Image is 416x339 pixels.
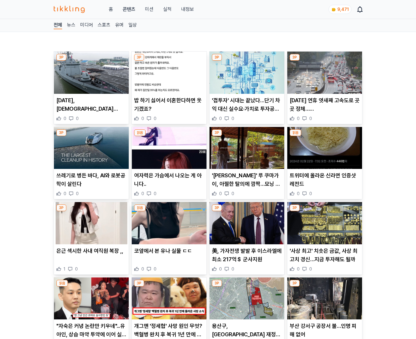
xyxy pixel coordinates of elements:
button: 미션 [145,6,153,13]
div: 읽음 [290,129,301,136]
div: 3P [290,280,300,287]
div: 3P '갭투자' 시대는 끝났다…단기 차익 대신 실수요·가치로 투자공식 전환[부동산 투자의 뉴노멀]① '갭투자' 시대는 끝났다…단기 차익 대신 실수요·가치로 투자공식 전환[부동... [209,51,285,124]
img: coin [331,7,336,12]
p: "자숙은 커녕 논란만 키우네"...유아인, 상습 마약 투약에 이어 실내 흡연에 꽁초 수북한 재떨이 논란 [56,322,126,339]
span: 0 [141,116,144,122]
span: 0 [154,116,156,122]
p: '[PERSON_NAME]' 루 쿠마가이, 아찔한 탈의에 깜짝…모닝 온천 근황 공개 [212,171,282,188]
a: 실적 [163,6,172,13]
p: 개그맨 '정세협' 사망 원인 무엇? 백혈병 완치 후 복귀 1년 만에 들려온 안타까운 비보 소식 (+나이) [134,322,204,339]
img: 추석, 북한 최현함을 찾은 김정은 ,, [54,52,129,94]
div: 3P [290,54,300,61]
span: 0 [154,191,156,197]
p: 쓰레기로 병든 바다, AI와 로봇공학이 살린다 [56,171,126,188]
span: 1 [64,266,65,272]
img: 美, 가자전쟁 발발 후 이스라엘에 최소 217억＄ 군사지원 [210,202,284,244]
a: 스포츠 [98,21,110,29]
img: 부산 강서구 공장서 불…인명 피해 없어 [287,277,362,320]
span: 0 [219,116,222,122]
img: 여자력은 가슴에서 나오는 게 아니다.. [132,127,206,169]
div: 3P 은근 섹시한 사내 여직원 복장 ,, 은근 섹시한 사내 여직원 복장 ,, 1 0 [54,202,129,275]
span: 0 [76,116,79,122]
p: 부산 강서구 공장서 불…인명 피해 없어 [290,322,360,339]
div: 3P '다니엘 헤니♥' 루 쿠마가이, 아찔한 탈의에 깜짝…모닝 온천 근황 공개 '[PERSON_NAME]' 루 쿠마가이, 아찔한 탈의에 깜짝…모닝 온천 근황 공개 0 0 [209,127,285,200]
div: 3P 추석 연휴 엿새째 고속도로 곳곳 정체…광주→서울 6시간40분 [DATE] 연휴 엿새째 고속도로 곳곳 정체…[GEOGRAPHIC_DATA]→[GEOGRAPHIC_DATA]... [287,51,362,124]
span: 0 [297,116,300,122]
img: 추석 연휴 엿새째 고속도로 곳곳 정체…광주→서울 6시간40분 [287,52,362,94]
a: 일상 [128,21,137,29]
span: 0 [64,191,66,197]
div: 3P 美, 가자전쟁 발발 후 이스라엘에 최소 217억＄ 군사지원 美, 가자전쟁 발발 후 이스라엘에 최소 217억＄ 군사지원 0 0 [209,202,285,275]
span: 0 [309,116,312,122]
div: 3P [56,54,66,61]
div: 3P [212,204,222,211]
a: coin 9,471 [329,5,350,14]
span: 0 [154,266,156,272]
img: '사상 최고' 치솟은 금값, 사상 최고치 경신…지금 투자해도 될까 [287,202,362,244]
p: 여자력은 가슴에서 나오는 게 아니다.. [134,171,204,188]
span: 0 [309,266,312,272]
div: 3P [56,129,66,136]
p: 코앞에서 본 유나 실물 ㄷㄷ [134,247,204,255]
span: 0 [232,116,234,122]
a: 콘텐츠 [123,6,135,13]
div: 3P '사상 최고' 치솟은 금값, 사상 최고치 경신…지금 투자해도 될까 '사상 최고' 치솟은 금값, 사상 최고치 경신…지금 투자해도 될까 0 0 [287,202,362,275]
span: 0 [297,191,300,197]
div: 3P [212,129,222,136]
div: 3P [212,54,222,61]
div: 3P [56,204,66,211]
span: 0 [76,191,79,197]
img: 트위터에 올라온 신라면 인증샷 레전드 [287,127,362,169]
img: 쓰레기로 병든 바다, AI와 로봇공학이 살린다 [54,127,129,169]
div: 3P 쓰레기로 병든 바다, AI와 로봇공학이 살린다 쓰레기로 병든 바다, AI와 로봇공학이 살린다 0 0 [54,127,129,200]
p: 트위터에 올라온 신라면 인증샷 레전드 [290,171,360,188]
p: 용산구, [GEOGRAPHIC_DATA] 재정비안 수정.가결… 노후 주거지 개선 ‘속도’ [212,322,282,339]
a: 유머 [115,21,124,29]
div: 읽음 트위터에 올라온 신라면 인증샷 레전드 트위터에 올라온 신라면 인증샷 레전드 0 0 [287,127,362,200]
div: 3P [290,204,300,211]
div: 3P [134,280,144,287]
div: 3P [134,54,144,61]
a: 내정보 [181,6,194,13]
img: '다니엘 헤니♥' 루 쿠마가이, 아찔한 탈의에 깜짝…모닝 온천 근황 공개 [210,127,284,169]
a: 홈 [109,6,113,13]
div: 3P 추석, 북한 최현함을 찾은 김정은 ,, [DATE], [DEMOGRAPHIC_DATA] [PERSON_NAME]함을 찾은 [PERSON_NAME] ,, 0 0 [54,51,129,124]
img: 코앞에서 본 유나 실물 ㄷㄷ [132,202,206,244]
div: 읽음 [134,129,146,136]
span: 0 [219,266,222,272]
div: 3P [212,280,222,287]
span: 0 [232,266,234,272]
img: 용산구, 후암동 특별계획구역 재정비안 수정.가결… 노후 주거지 개선 ‘속도’ [210,277,284,320]
span: 0 [309,191,312,197]
span: 0 [75,266,78,272]
p: '사상 최고' 치솟은 금값, 사상 최고치 경신…지금 투자해도 될까 [290,247,360,264]
p: '갭투자' 시대는 끝났다…단기 차익 대신 실수요·가치로 투자공식 전환[부동산 투자의 뉴노멀]① [212,96,282,113]
img: 밥 하기 싫어서 이혼한다하면 웃기겠죠? [132,52,206,94]
p: 은근 섹시한 사내 여직원 복장 ,, [56,247,126,255]
a: 전체 [54,21,62,29]
img: "자숙은 커녕 논란만 키우네"...유아인, 상습 마약 투약에 이어 실내 흡연에 꽁초 수북한 재떨이 논란 [54,277,129,320]
img: 은근 섹시한 사내 여직원 복장 ,, [54,202,129,244]
img: '갭투자' 시대는 끝났다…단기 차익 대신 실수요·가치로 투자공식 전환[부동산 투자의 뉴노멀]① [210,52,284,94]
div: 읽음 여자력은 가슴에서 나오는 게 아니다.. 여자력은 가슴에서 나오는 게 아니다.. 0 0 [131,127,207,200]
div: 읽음 코앞에서 본 유나 실물 ㄷㄷ 코앞에서 본 유나 실물 ㄷㄷ 0 0 [131,202,207,275]
div: 읽음 [134,204,146,211]
div: 3P 밥 하기 싫어서 이혼한다하면 웃기겠죠? 밥 하기 싫어서 이혼한다하면 웃기겠죠? 0 0 [131,51,207,124]
span: 0 [141,191,144,197]
p: [DATE] 연휴 엿새째 고속도로 곳곳 정체…[GEOGRAPHIC_DATA]→[GEOGRAPHIC_DATA] 6시간40분 [290,96,360,113]
p: 밥 하기 싫어서 이혼한다하면 웃기겠죠? [134,96,204,113]
span: 9,471 [337,7,349,12]
a: 미디어 [80,21,93,29]
a: 뉴스 [67,21,75,29]
span: 0 [297,266,300,272]
img: 개그맨 '정세협' 사망 원인 무엇? 백혈병 완치 후 복귀 1년 만에 들려온 안타까운 비보 소식 (+나이) [132,277,206,320]
p: 美, 가자전쟁 발발 후 이스라엘에 최소 217억＄ 군사지원 [212,247,282,264]
span: 0 [64,116,66,122]
span: 0 [219,191,222,197]
div: 읽음 [56,280,68,287]
span: 0 [232,191,234,197]
span: 0 [141,266,144,272]
img: 티끌링 [54,6,85,13]
p: [DATE], [DEMOGRAPHIC_DATA] [PERSON_NAME]함을 찾은 [PERSON_NAME] ,, [56,96,126,113]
